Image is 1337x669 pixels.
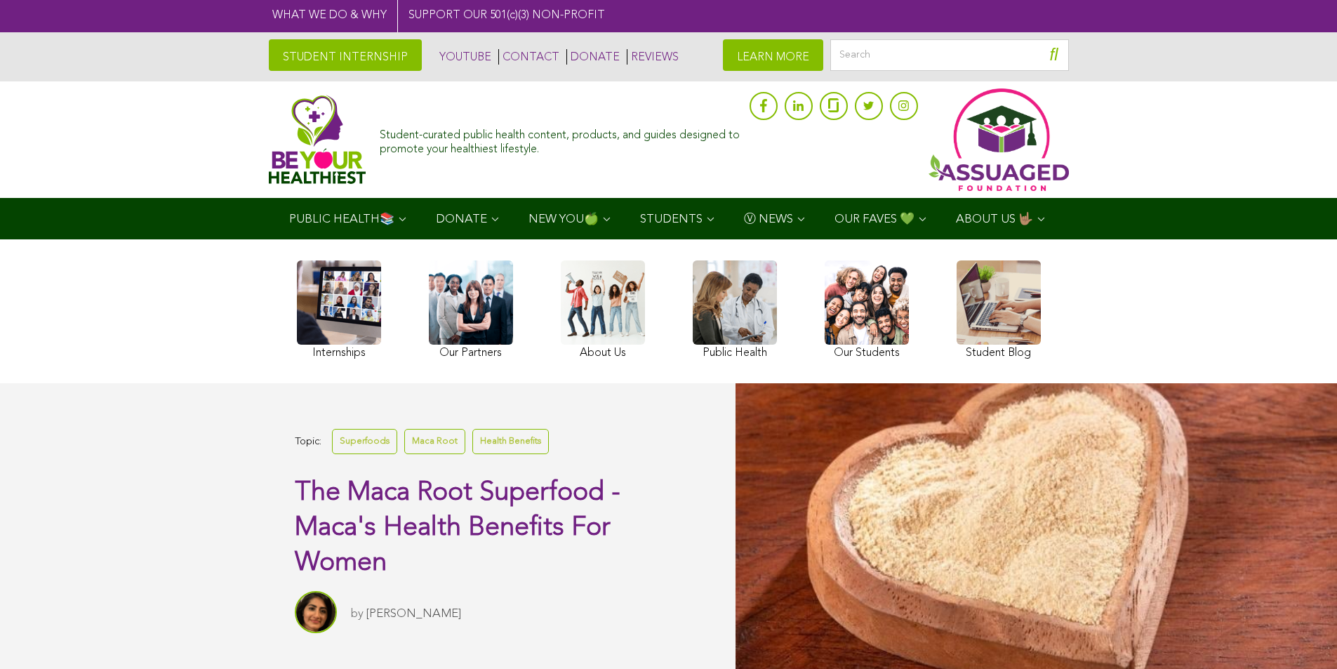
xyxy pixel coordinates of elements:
a: [PERSON_NAME] [366,608,461,620]
div: Student-curated public health content, products, and guides designed to promote your healthiest l... [380,122,742,156]
a: REVIEWS [627,49,679,65]
span: Topic: [295,432,321,451]
a: Maca Root [404,429,465,453]
img: glassdoor [828,98,838,112]
div: Navigation Menu [269,198,1069,239]
a: Superfoods [332,429,397,453]
a: STUDENT INTERNSHIP [269,39,422,71]
span: Ⓥ NEWS [744,213,793,225]
iframe: Chat Widget [1267,602,1337,669]
img: Sitara Darvish [295,591,337,633]
span: DONATE [436,213,487,225]
span: by [351,608,364,620]
img: Assuaged App [929,88,1069,191]
img: Assuaged [269,95,366,184]
a: DONATE [566,49,620,65]
span: ABOUT US 🤟🏽 [956,213,1033,225]
a: Health Benefits [472,429,549,453]
span: The Maca Root Superfood - Maca's Health Benefits For Women [295,479,620,576]
a: CONTACT [498,49,559,65]
span: NEW YOU🍏 [528,213,599,225]
span: STUDENTS [640,213,703,225]
a: LEARN MORE [723,39,823,71]
span: PUBLIC HEALTH📚 [289,213,394,225]
input: Search [830,39,1069,71]
a: YOUTUBE [436,49,491,65]
span: OUR FAVES 💚 [834,213,914,225]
